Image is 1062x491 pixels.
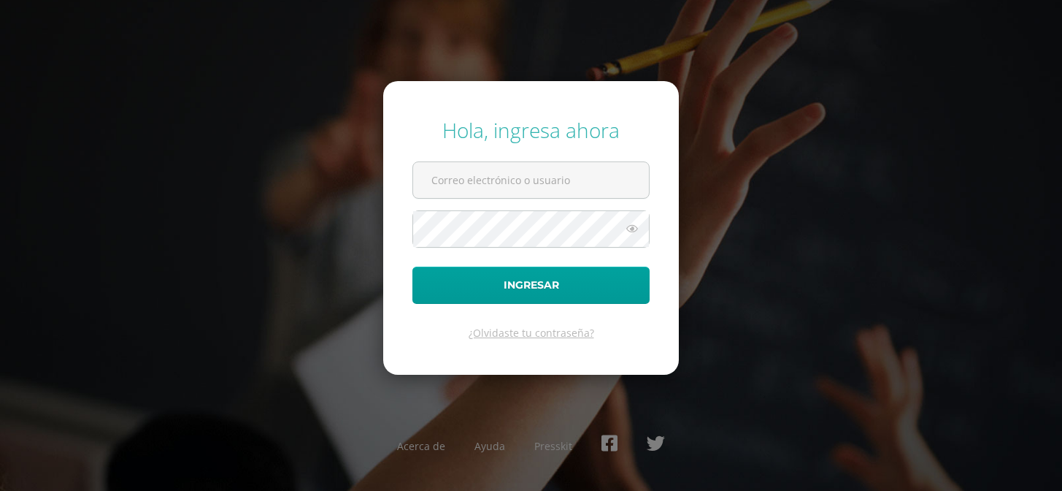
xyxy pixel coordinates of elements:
[474,439,505,453] a: Ayuda
[412,267,650,304] button: Ingresar
[397,439,445,453] a: Acerca de
[534,439,572,453] a: Presskit
[469,326,594,340] a: ¿Olvidaste tu contraseña?
[413,162,649,198] input: Correo electrónico o usuario
[412,116,650,144] div: Hola, ingresa ahora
